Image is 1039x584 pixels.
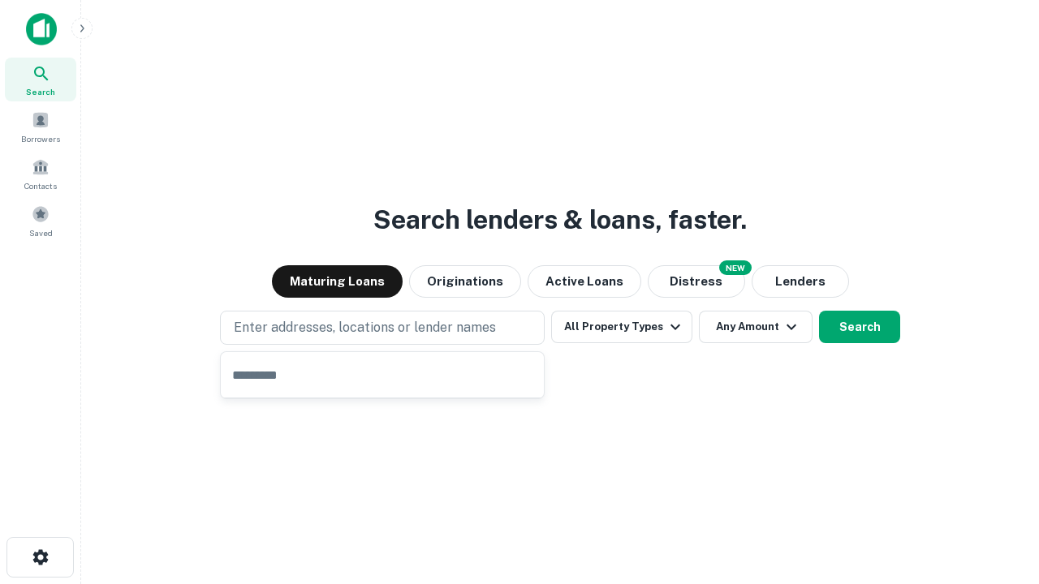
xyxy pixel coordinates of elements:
a: Borrowers [5,105,76,148]
h3: Search lenders & loans, faster. [373,200,747,239]
img: capitalize-icon.png [26,13,57,45]
div: NEW [719,260,752,275]
iframe: Chat Widget [958,454,1039,532]
button: Search distressed loans with lien and other non-mortgage details. [648,265,745,298]
button: Any Amount [699,311,813,343]
p: Enter addresses, locations or lender names [234,318,496,337]
button: Search [819,311,900,343]
span: Search [26,85,55,98]
span: Contacts [24,179,57,192]
button: All Property Types [551,311,692,343]
a: Saved [5,199,76,243]
button: Active Loans [528,265,641,298]
button: Maturing Loans [272,265,403,298]
button: Lenders [752,265,849,298]
a: Search [5,58,76,101]
button: Enter addresses, locations or lender names [220,311,545,345]
span: Saved [29,226,53,239]
button: Originations [409,265,521,298]
span: Borrowers [21,132,60,145]
a: Contacts [5,152,76,195]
